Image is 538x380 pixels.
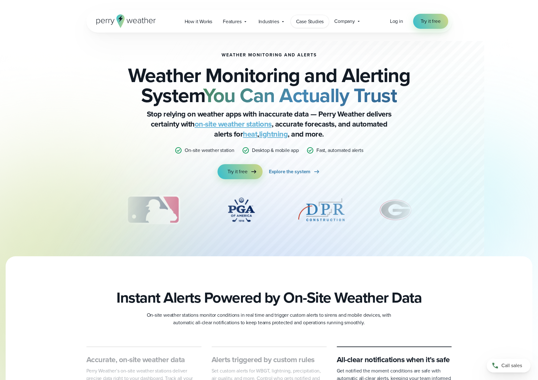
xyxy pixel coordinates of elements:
span: Try it free [228,168,248,175]
a: How it Works [179,15,218,28]
img: University-of-Georgia.svg [377,194,415,226]
h3: Alerts triggered by custom rules [212,355,327,365]
div: slideshow [118,194,421,229]
a: heat [243,128,257,140]
span: Industries [259,18,279,25]
img: PGA.svg [216,194,266,226]
h3: All-clear notifications when it’s safe [337,355,452,365]
span: Case Studies [296,18,324,25]
a: Try it free [413,14,448,29]
span: Explore the system [269,168,310,175]
span: Company [334,18,355,25]
span: Try it free [421,18,441,25]
span: How it Works [185,18,213,25]
h2: Weather Monitoring and Alerting System [118,65,421,105]
h2: Instant Alerts Powered by On-Site Weather Data [116,289,422,306]
span: Call sales [501,362,522,369]
p: Desktop & mobile app [252,147,299,154]
span: Features [223,18,241,25]
a: Try it free [218,164,263,179]
h3: Accurate, on-site weather data [86,355,202,365]
a: lightning [259,128,288,140]
a: Explore the system [269,164,320,179]
p: On-site weather stations monitor conditions in real time and trigger custom alerts to sirens and ... [144,311,394,326]
div: 4 of 12 [216,194,266,226]
a: Case Studies [291,15,329,28]
div: 6 of 12 [377,194,415,226]
div: 3 of 12 [120,194,186,226]
a: Log in [390,18,403,25]
a: Call sales [487,359,530,372]
p: Fast, automated alerts [316,147,363,154]
h1: Weather Monitoring and Alerts [222,53,317,58]
p: Stop relying on weather apps with inaccurate data — Perry Weather delivers certainty with , accur... [144,109,394,139]
img: MLB.svg [120,194,186,226]
a: on-site weather stations [195,118,272,130]
p: On-site weather station [185,147,234,154]
strong: You Can Actually Trust [203,81,397,110]
img: DPR-Construction.svg [296,194,346,226]
div: 5 of 12 [296,194,346,226]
